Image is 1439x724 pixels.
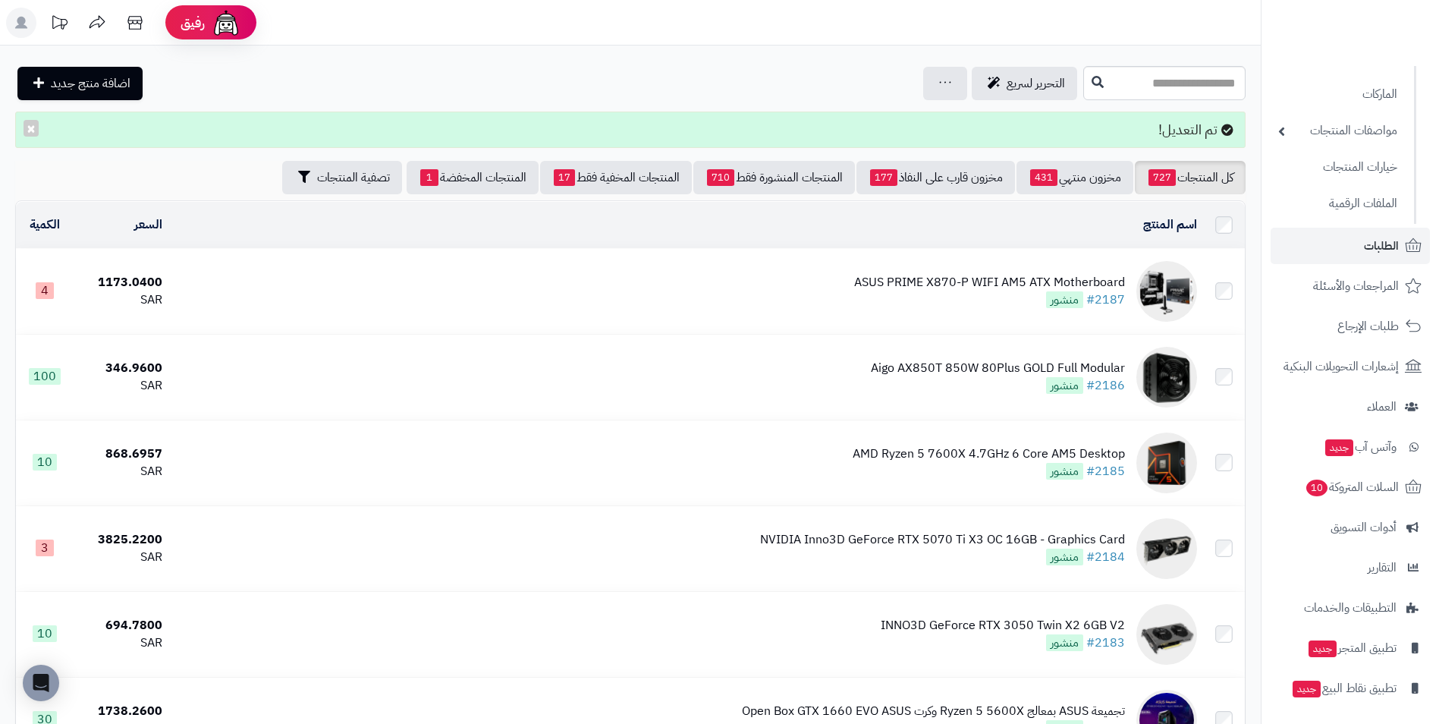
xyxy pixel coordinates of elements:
div: SAR [80,463,162,480]
span: 3 [36,540,54,556]
a: العملاء [1271,389,1430,425]
img: ASUS PRIME X870-P WIFI AM5 ATX Motherboard [1136,261,1197,322]
span: 10 [1306,480,1327,496]
a: الكمية [30,216,60,234]
img: Aigo AX850T 850W 80Plus GOLD Full Modular [1136,347,1197,408]
div: تجميعة ASUS بمعالج Ryzen 5 5600X وكرت Open Box GTX 1660 EVO ASUS [742,703,1125,720]
div: 1173.0400 [80,274,162,291]
a: التحرير لسريع [972,67,1077,100]
div: Aigo AX850T 850W 80Plus GOLD Full Modular [871,360,1125,377]
a: مخزون قارب على النفاذ177 [856,161,1015,194]
span: جديد [1293,681,1321,697]
span: 1 [420,169,438,186]
a: #2187 [1086,291,1125,309]
span: منشور [1046,549,1083,565]
span: جديد [1325,439,1353,456]
span: التحرير لسريع [1007,74,1065,93]
img: logo-2.png [1336,41,1425,73]
a: المنتجات المخفضة1 [407,161,539,194]
span: 10 [33,454,57,471]
a: الطلبات [1271,228,1430,264]
span: وآتس آب [1324,436,1397,458]
a: #2183 [1086,634,1125,652]
a: طلبات الإرجاع [1271,308,1430,345]
button: × [24,120,39,137]
a: تطبيق المتجرجديد [1271,630,1430,666]
a: مواصفات المنتجات [1271,115,1405,147]
span: جديد [1309,641,1337,657]
span: تطبيق المتجر [1307,637,1397,659]
a: وآتس آبجديد [1271,429,1430,465]
a: الماركات [1271,78,1405,111]
a: إشعارات التحويلات البنكية [1271,348,1430,385]
div: 1738.2600 [80,703,162,720]
span: أدوات التسويق [1331,517,1397,538]
a: المراجعات والأسئلة [1271,268,1430,304]
a: مخزون منتهي431 [1016,161,1133,194]
a: تحديثات المنصة [40,8,78,42]
a: اضافة منتج جديد [17,67,143,100]
span: 710 [707,169,734,186]
span: 177 [870,169,897,186]
span: تصفية المنتجات [317,168,390,187]
span: منشور [1046,377,1083,394]
a: التطبيقات والخدمات [1271,590,1430,626]
img: ai-face.png [211,8,241,38]
div: 694.7800 [80,617,162,634]
div: NVIDIA Inno3D GeForce RTX 5070 Ti X3 OC 16GB - Graphics Card [760,531,1125,549]
a: أدوات التسويق [1271,509,1430,546]
div: Open Intercom Messenger [23,665,59,701]
div: AMD Ryzen 5 7600X 4.7GHz 6 Core AM5 Desktop [853,445,1125,463]
span: 10 [33,625,57,642]
span: رفيق [181,14,205,32]
div: SAR [80,291,162,309]
a: السعر [134,216,162,234]
span: طلبات الإرجاع [1337,316,1399,337]
span: 4 [36,282,54,299]
a: الملفات الرقمية [1271,187,1405,220]
a: #2186 [1086,376,1125,395]
div: INNO3D GeForce RTX 3050 Twin X2 6GB V2 [881,617,1125,634]
img: AMD Ryzen 5 7600X 4.7GHz 6 Core AM5 Desktop [1136,433,1197,493]
a: التقارير [1271,549,1430,586]
span: 727 [1148,169,1176,186]
span: تطبيق نقاط البيع [1291,678,1397,699]
a: المنتجات المنشورة فقط710 [693,161,855,194]
span: منشور [1046,291,1083,308]
span: اضافة منتج جديد [51,74,130,93]
div: ASUS PRIME X870-P WIFI AM5 ATX Motherboard [854,274,1125,291]
button: تصفية المنتجات [282,161,402,194]
a: المنتجات المخفية فقط17 [540,161,692,194]
span: منشور [1046,463,1083,480]
a: #2184 [1086,548,1125,566]
div: SAR [80,634,162,652]
img: INNO3D GeForce RTX 3050 Twin X2 6GB V2 [1136,604,1197,665]
div: 868.6957 [80,445,162,463]
span: 17 [554,169,575,186]
div: SAR [80,549,162,566]
img: NVIDIA Inno3D GeForce RTX 5070 Ti X3 OC 16GB - Graphics Card [1136,518,1197,579]
div: تم التعديل! [15,112,1246,148]
span: منشور [1046,634,1083,651]
a: كل المنتجات727 [1135,161,1246,194]
a: السلات المتروكة10 [1271,469,1430,505]
span: 100 [29,368,61,385]
div: SAR [80,377,162,395]
div: 3825.2200 [80,531,162,549]
a: تطبيق نقاط البيعجديد [1271,670,1430,707]
span: الطلبات [1364,235,1399,257]
a: اسم المنتج [1143,216,1197,234]
span: التطبيقات والخدمات [1304,597,1397,619]
a: #2185 [1086,462,1125,480]
span: 431 [1030,169,1057,186]
span: التقارير [1368,557,1397,578]
a: خيارات المنتجات [1271,151,1405,184]
span: إشعارات التحويلات البنكية [1283,356,1399,377]
span: السلات المتروكة [1305,477,1399,498]
div: 346.9600 [80,360,162,377]
span: المراجعات والأسئلة [1313,275,1399,297]
span: العملاء [1367,396,1397,417]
